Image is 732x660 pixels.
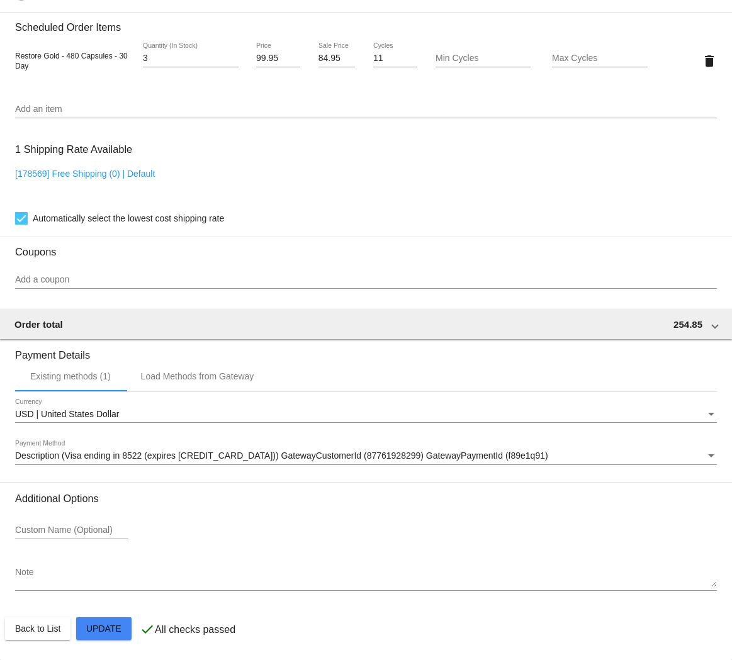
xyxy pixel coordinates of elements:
[76,617,132,640] button: Update
[155,624,235,635] p: All checks passed
[15,169,155,179] a: [178569] Free Shipping (0) | Default
[15,525,128,535] input: Custom Name (Optional)
[15,493,717,505] h3: Additional Options
[15,237,717,258] h3: Coupons
[15,136,132,163] h3: 1 Shipping Rate Available
[15,451,717,461] mat-select: Payment Method
[86,624,121,634] span: Update
[373,53,417,64] input: Cycles
[33,211,224,226] span: Automatically select the lowest cost shipping rate
[15,410,717,420] mat-select: Currency
[552,53,648,64] input: Max Cycles
[15,624,60,634] span: Back to List
[436,53,531,64] input: Min Cycles
[15,52,128,70] span: Restore Gold - 480 Capsules - 30 Day
[140,622,155,637] mat-icon: check
[14,319,63,330] span: Order total
[15,340,717,361] h3: Payment Details
[143,53,239,64] input: Quantity (In Stock)
[15,104,717,115] input: Add an item
[15,450,548,461] span: Description (Visa ending in 8522 (expires [CREDIT_CARD_DATA])) GatewayCustomerId (87761928299) Ga...
[30,371,111,381] div: Existing methods (1)
[673,319,702,330] span: 254.85
[5,617,70,640] button: Back to List
[141,371,254,381] div: Load Methods from Gateway
[15,275,717,285] input: Add a coupon
[15,409,119,419] span: USD | United States Dollar
[15,12,717,33] h3: Scheduled Order Items
[256,53,300,64] input: Price
[702,53,717,69] mat-icon: delete
[318,53,356,64] input: Sale Price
